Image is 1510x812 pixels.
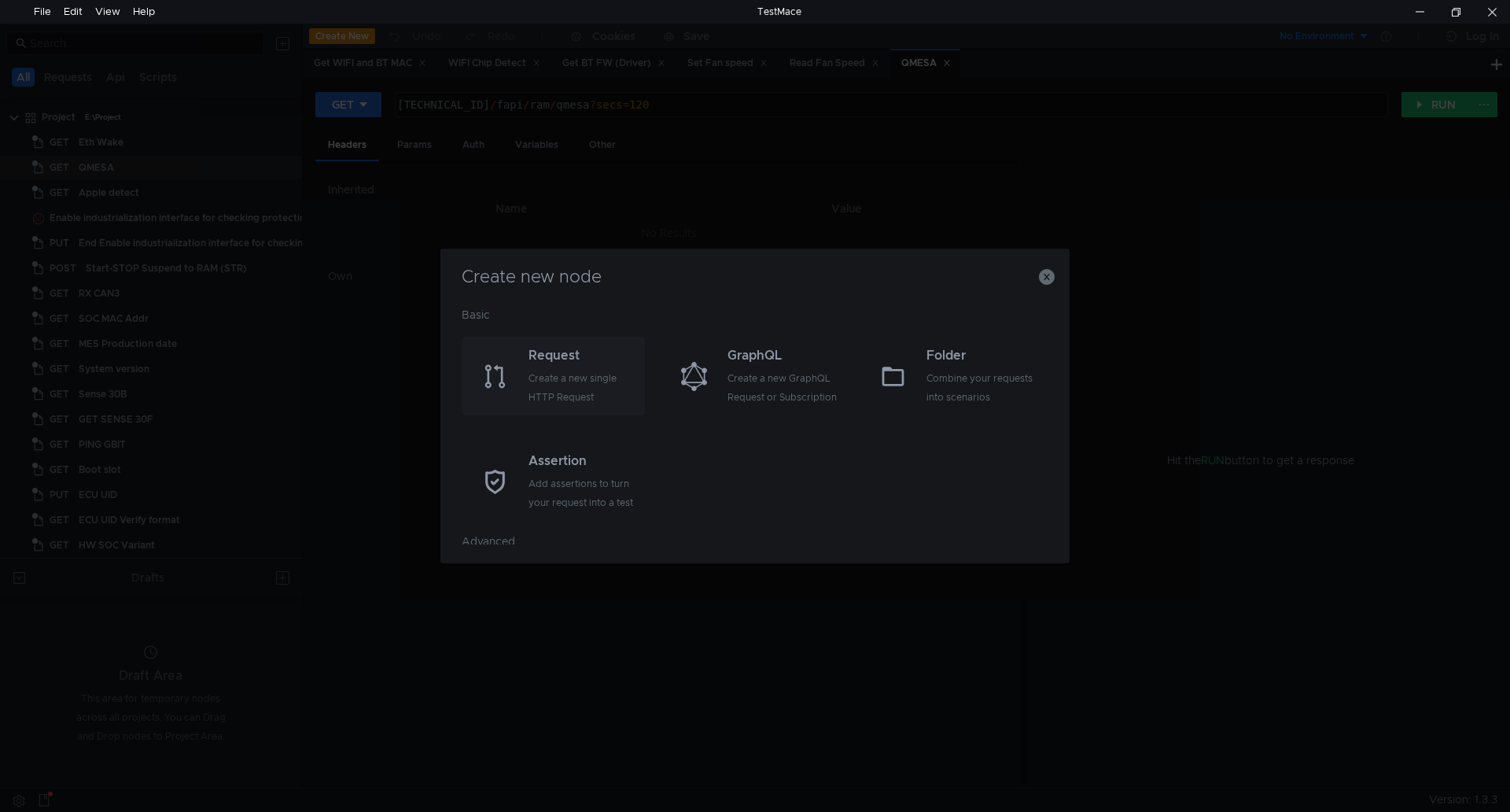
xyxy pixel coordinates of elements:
[926,346,1039,365] div: Folder
[528,346,641,365] div: Request
[727,369,840,407] div: Create a new GraphQL Request or Subscription
[462,305,1048,337] div: Basic
[727,346,840,365] div: GraphQL
[528,452,641,471] div: Assertion
[462,532,1048,563] div: Advanced
[528,369,641,407] div: Create a new single HTTP Request
[926,369,1039,407] div: Combine your requests into scenarios
[459,268,1051,286] h3: Create new node
[528,474,641,512] div: Add assertions to turn your request into a test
